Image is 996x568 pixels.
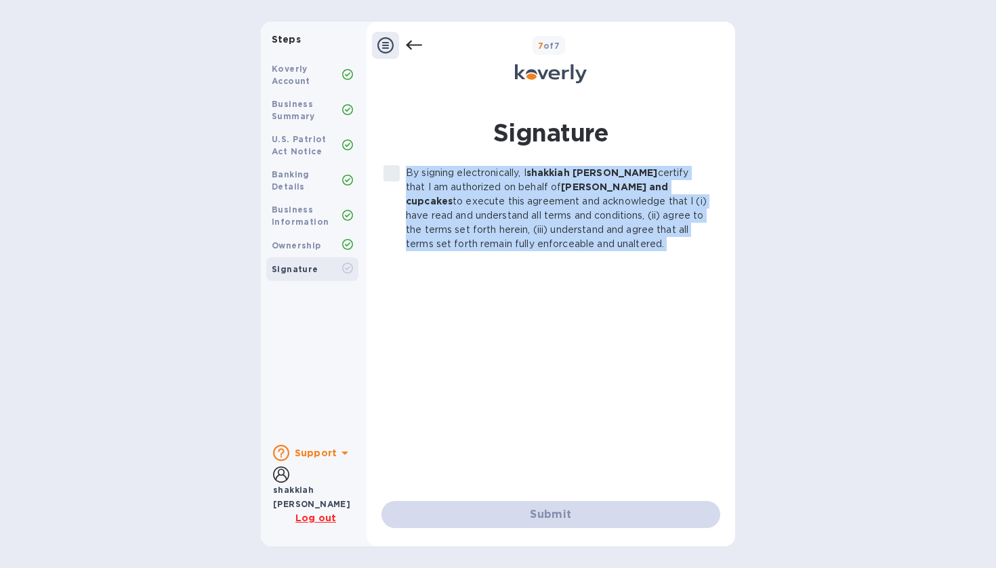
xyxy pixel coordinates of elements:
b: Business Information [272,204,329,227]
p: By signing electronically, I certify that I am authorized on behalf of to execute this agreement ... [406,166,709,251]
h1: Signature [381,116,720,150]
b: Business Summary [272,99,315,121]
b: U.S. Patriot Act Notice [272,134,327,156]
b: Koverly Account [272,64,310,86]
b: shakkiah [PERSON_NAME] [526,167,658,178]
b: of 7 [538,41,560,51]
b: Ownership [272,240,321,250]
span: 7 [538,41,543,51]
u: Log out [295,512,336,523]
b: shakkiah [PERSON_NAME] [273,485,350,509]
b: Banking Details [272,169,310,192]
b: Support [295,447,337,458]
b: Signature [272,264,318,274]
b: Steps [272,34,301,45]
